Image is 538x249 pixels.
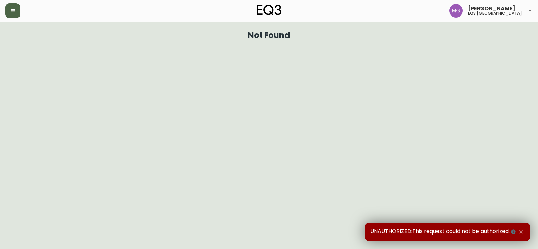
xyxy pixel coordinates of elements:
h1: Not Found [248,32,291,38]
span: [PERSON_NAME] [468,6,515,11]
span: UNAUTHORIZED:This request could not be authorized. [370,228,517,236]
img: de8837be2a95cd31bb7c9ae23fe16153 [449,4,463,18]
img: logo [257,5,281,15]
h5: eq3 [GEOGRAPHIC_DATA] [468,11,522,15]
